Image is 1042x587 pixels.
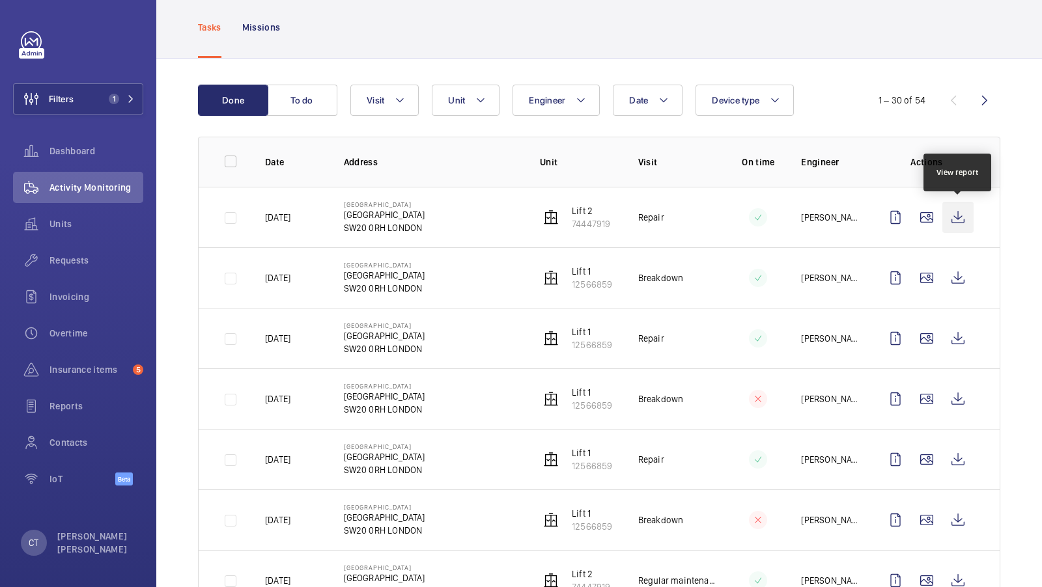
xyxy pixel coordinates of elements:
button: Engineer [513,85,600,116]
p: Lift 2 [572,567,610,580]
p: 12566859 [572,278,612,291]
p: SW20 0RH LONDON [344,403,425,416]
p: [DATE] [265,211,290,224]
span: Reports [49,400,143,413]
span: Visit [367,95,384,105]
span: IoT [49,472,115,485]
span: Device type [712,95,759,105]
p: Address [344,156,519,169]
p: [GEOGRAPHIC_DATA] [344,390,425,403]
p: Lift 1 [572,265,612,278]
p: On time [736,156,780,169]
p: [DATE] [265,271,290,284]
img: elevator.svg [543,210,559,225]
img: elevator.svg [543,270,559,286]
p: 12566859 [572,338,612,351]
img: elevator.svg [543,452,559,467]
p: Repair [638,211,664,224]
span: 5 [133,364,143,375]
p: 12566859 [572,520,612,533]
p: Breakdown [638,392,684,405]
p: [PERSON_NAME] [801,211,859,224]
p: [PERSON_NAME] [801,332,859,345]
p: [GEOGRAPHIC_DATA] [344,382,425,390]
p: 12566859 [572,399,612,412]
span: 1 [109,94,119,104]
span: Unit [448,95,465,105]
p: Repair [638,453,664,466]
p: CT [29,536,38,549]
p: [PERSON_NAME] [801,453,859,466]
p: Tasks [198,21,221,34]
button: Unit [432,85,500,116]
p: 12566859 [572,459,612,472]
p: [GEOGRAPHIC_DATA] [344,200,425,208]
span: Insurance items [49,363,128,376]
p: Repair [638,332,664,345]
p: SW20 0RH LONDON [344,282,425,295]
p: Date [265,156,323,169]
p: SW20 0RH LONDON [344,221,425,234]
p: [DATE] [265,574,290,587]
p: [GEOGRAPHIC_DATA] [344,321,425,329]
button: Filters1 [13,83,143,115]
div: 1 – 30 of 54 [879,94,925,107]
p: SW20 0RH LONDON [344,342,425,355]
p: [GEOGRAPHIC_DATA] [344,329,425,342]
span: Engineer [529,95,565,105]
p: [GEOGRAPHIC_DATA] [344,571,425,584]
p: 74447919 [572,217,610,230]
p: [GEOGRAPHIC_DATA] [344,269,425,282]
p: [PERSON_NAME] [801,513,859,526]
p: [PERSON_NAME] [PERSON_NAME] [57,530,135,556]
p: Lift 2 [572,204,610,217]
p: [GEOGRAPHIC_DATA] [344,443,425,450]
p: Lift 1 [572,446,612,459]
p: Actions [880,156,974,169]
img: elevator.svg [543,391,559,407]
p: Lift 1 [572,386,612,399]
span: Units [49,217,143,230]
p: [DATE] [265,453,290,466]
p: [DATE] [265,392,290,405]
div: View report [936,167,979,178]
button: Done [198,85,268,116]
p: [GEOGRAPHIC_DATA] [344,450,425,463]
p: [GEOGRAPHIC_DATA] [344,208,425,221]
p: [GEOGRAPHIC_DATA] [344,503,425,511]
p: Lift 1 [572,325,612,338]
p: [PERSON_NAME] [801,574,859,587]
button: Visit [350,85,419,116]
span: Filters [49,92,74,105]
p: SW20 0RH LONDON [344,524,425,537]
p: [PERSON_NAME] [801,392,859,405]
span: Dashboard [49,144,143,157]
p: Unit [540,156,617,169]
span: Date [629,95,648,105]
img: elevator.svg [543,512,559,528]
button: To do [267,85,337,116]
span: Contacts [49,436,143,449]
button: Device type [696,85,794,116]
p: Breakdown [638,271,684,284]
p: Regular maintenance [638,574,716,587]
p: Missions [242,21,281,34]
p: Breakdown [638,513,684,526]
span: Activity Monitoring [49,181,143,194]
span: Beta [115,472,133,485]
p: [GEOGRAPHIC_DATA] [344,261,425,269]
p: [PERSON_NAME] [801,271,859,284]
p: Engineer [801,156,859,169]
span: Overtime [49,327,143,340]
p: [DATE] [265,332,290,345]
p: SW20 0RH LONDON [344,463,425,476]
p: [DATE] [265,513,290,526]
p: Visit [638,156,716,169]
p: [GEOGRAPHIC_DATA] [344,564,425,571]
button: Date [613,85,683,116]
p: [GEOGRAPHIC_DATA] [344,511,425,524]
img: elevator.svg [543,331,559,346]
span: Invoicing [49,290,143,303]
span: Requests [49,254,143,267]
p: Lift 1 [572,507,612,520]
